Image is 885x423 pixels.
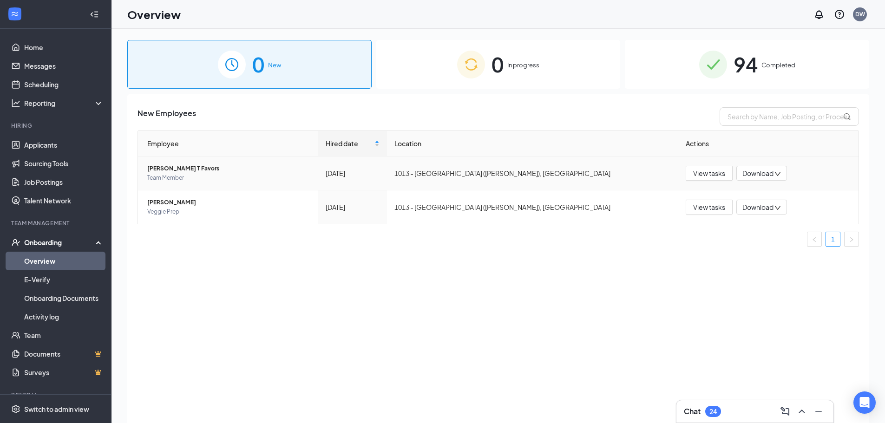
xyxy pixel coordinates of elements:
span: Download [742,202,774,212]
div: Reporting [24,98,104,108]
button: View tasks [686,166,733,181]
span: Team Member [147,173,311,182]
span: right [849,237,854,242]
a: Job Postings [24,173,104,191]
div: Onboarding [24,238,96,247]
div: DW [855,10,865,18]
div: Hiring [11,122,102,130]
span: 0 [252,48,264,80]
h3: Chat [684,406,701,416]
a: Overview [24,252,104,270]
div: Switch to admin view [24,404,89,414]
th: Location [387,131,679,156]
span: Hired date [326,138,373,149]
button: ChevronUp [794,404,809,419]
a: Scheduling [24,75,104,94]
div: 24 [709,408,717,416]
span: 0 [492,48,504,80]
span: Completed [761,60,795,70]
span: View tasks [693,202,725,212]
h1: Overview [127,7,181,22]
svg: UserCheck [11,238,20,247]
span: Download [742,169,774,178]
a: Applicants [24,136,104,154]
div: [DATE] [326,202,380,212]
svg: ChevronUp [796,406,807,417]
span: New [268,60,281,70]
svg: WorkstreamLogo [10,9,20,19]
a: Home [24,38,104,57]
li: Previous Page [807,232,822,247]
a: Sourcing Tools [24,154,104,173]
a: Onboarding Documents [24,289,104,307]
span: View tasks [693,168,725,178]
li: 1 [826,232,840,247]
a: DocumentsCrown [24,345,104,363]
span: New Employees [138,107,196,126]
td: 1013 - [GEOGRAPHIC_DATA] ([PERSON_NAME]), [GEOGRAPHIC_DATA] [387,190,679,224]
button: ComposeMessage [778,404,793,419]
a: Activity log [24,307,104,326]
th: Employee [138,131,318,156]
svg: Minimize [813,406,824,417]
a: Messages [24,57,104,75]
span: Veggie Prep [147,207,311,216]
a: Talent Network [24,191,104,210]
svg: ComposeMessage [780,406,791,417]
div: [DATE] [326,168,380,178]
span: [PERSON_NAME] [147,198,311,207]
button: View tasks [686,200,733,215]
button: right [844,232,859,247]
svg: Collapse [90,10,99,19]
span: In progress [507,60,539,70]
div: Payroll [11,391,102,399]
a: Team [24,326,104,345]
td: 1013 - [GEOGRAPHIC_DATA] ([PERSON_NAME]), [GEOGRAPHIC_DATA] [387,156,679,190]
div: Open Intercom Messenger [853,391,876,414]
svg: Settings [11,404,20,414]
svg: Notifications [813,9,825,20]
span: left [812,237,817,242]
span: down [774,171,781,177]
th: Actions [678,131,859,156]
span: [PERSON_NAME] T Favors [147,164,311,173]
button: Minimize [811,404,826,419]
li: Next Page [844,232,859,247]
span: down [774,205,781,211]
span: 94 [734,48,758,80]
a: SurveysCrown [24,363,104,382]
div: Team Management [11,219,102,227]
svg: Analysis [11,98,20,108]
a: 1 [826,232,840,246]
input: Search by Name, Job Posting, or Process [720,107,859,126]
a: E-Verify [24,270,104,289]
svg: QuestionInfo [834,9,845,20]
button: left [807,232,822,247]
